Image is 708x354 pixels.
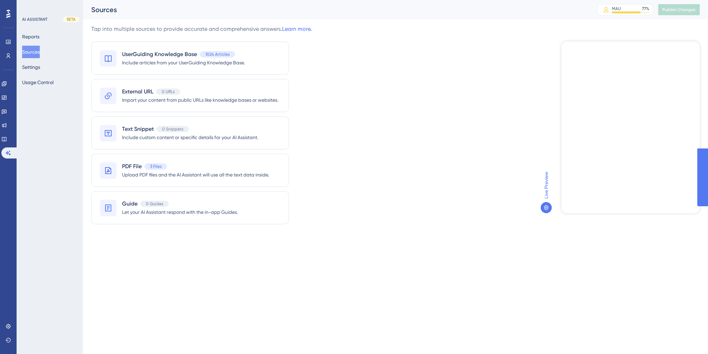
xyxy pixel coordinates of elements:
span: Guide [122,200,138,208]
span: 0 URLs [162,89,175,94]
span: UserGuiding Knowledge Base [122,50,197,58]
button: Publish Changes [658,4,700,15]
div: 77 % [642,6,649,11]
button: Settings [22,61,40,73]
a: Learn more. [282,26,312,32]
iframe: UserGuiding AI Assistant Launcher [679,327,700,347]
div: Tap into multiple sources to provide accurate and comprehensive answers. [91,25,312,33]
div: Sources [91,5,580,15]
span: 0 Snippets [162,126,183,132]
span: 1024 Articles [205,52,230,57]
span: Include custom content or specific details for your AI Assistant. [122,133,258,142]
span: External URL [122,88,153,96]
div: AI ASSISTANT [22,17,47,22]
span: 0 Guides [146,201,163,207]
span: Import your content from public URLs like knowledge bases or websites. [122,96,278,104]
span: 3 Files [150,164,161,169]
div: BETA [63,17,80,22]
span: PDF File [122,162,142,171]
button: Reports [22,30,39,43]
button: Usage Control [22,76,54,89]
span: Text Snippet [122,125,154,133]
button: Sources [22,46,40,58]
span: Let your AI Assistant respond with the in-app Guides. [122,208,238,216]
span: Live Preview [542,172,550,199]
iframe: UserGuiding AI Assistant [561,42,700,213]
div: MAU [612,6,621,11]
span: Include articles from your UserGuiding Knowledge Base. [122,58,245,67]
span: Publish Changes [662,7,696,12]
span: Upload PDF files and the AI Assistant will use all the text data inside. [122,171,269,179]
